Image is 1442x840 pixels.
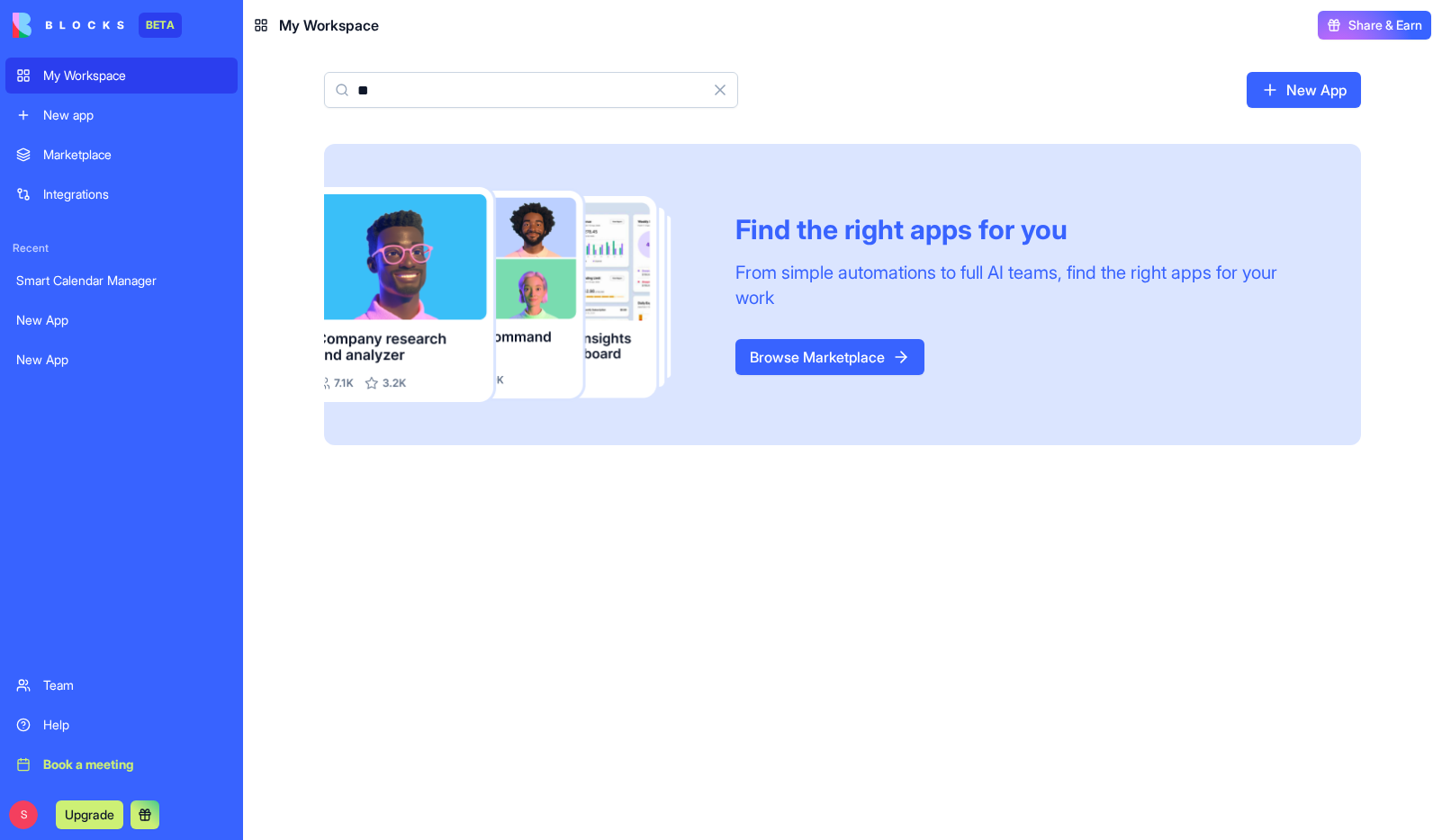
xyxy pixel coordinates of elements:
[56,805,123,823] a: Upgrade
[5,137,238,173] a: Marketplace
[324,187,707,402] img: Frame_181_egmpey.png
[13,13,124,38] img: logo
[43,676,227,694] div: Team
[5,707,238,743] a: Help
[43,755,227,773] div: Book a meeting
[5,667,238,703] a: Team
[5,263,238,299] a: Smart Calendar Manager
[279,14,379,36] span: My Workspace
[5,746,238,782] a: Book a meeting
[16,272,227,290] div: Smart Calendar Manager
[5,176,238,212] a: Integrations
[1318,11,1431,40] button: Share & Earn
[5,97,238,133] a: New app
[1247,72,1361,108] a: New App
[43,185,227,203] div: Integrations
[13,13,182,38] a: BETA
[735,339,924,375] a: Browse Marketplace
[735,260,1318,310] div: From simple automations to full AI teams, find the right apps for your work
[16,311,227,329] div: New App
[56,800,123,829] button: Upgrade
[43,67,227,85] div: My Workspace
[139,13,182,38] div: BETA
[43,106,227,124] div: New app
[5,58,238,94] a: My Workspace
[5,342,238,378] a: New App
[1348,16,1422,34] span: Share & Earn
[43,716,227,734] div: Help
[9,800,38,829] span: S
[5,302,238,338] a: New App
[735,213,1318,246] div: Find the right apps for you
[5,241,238,255] span: Recent
[43,146,227,164] div: Marketplace
[16,351,227,369] div: New App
